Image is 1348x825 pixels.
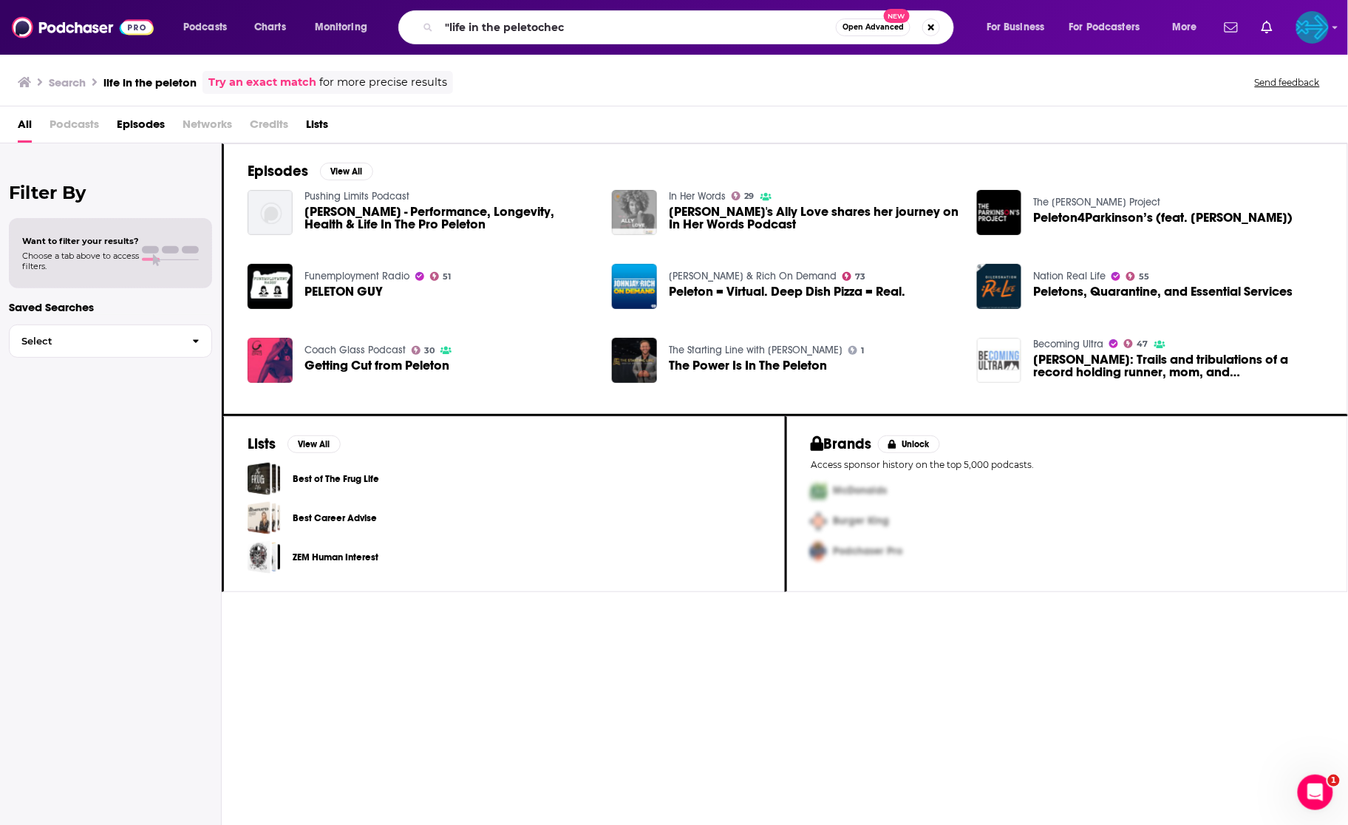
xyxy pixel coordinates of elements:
[248,462,281,495] a: Best of The Frug Life
[669,270,837,282] a: Johnjay & Rich On Demand
[669,344,842,356] a: The Starting Line with Cole Taylor
[833,515,889,528] span: Burger King
[669,359,827,372] a: The Power Is In The Peleton
[319,74,447,91] span: for more precise results
[842,272,866,281] a: 73
[669,285,905,298] a: Peleton = Virtual. Deep Dish Pizza = Real.
[287,435,341,453] button: View All
[304,16,387,39] button: open menu
[862,347,865,354] span: 1
[884,9,910,23] span: New
[248,435,341,453] a: ListsView All
[304,206,595,231] a: Svein Tuft - Performance, Longevity, Health & Life In The Pro Peleton
[320,163,373,180] button: View All
[1328,775,1340,787] span: 1
[1033,211,1293,224] span: Peleton4Parkinson’s (feat. [PERSON_NAME])
[117,112,165,143] a: Episodes
[9,325,212,358] button: Select
[745,193,755,200] span: 29
[412,10,968,44] div: Search podcasts, credits, & more...
[293,510,377,526] a: Best Career Advise
[1033,353,1324,378] span: [PERSON_NAME]: Trails and tribulations of a record holding runner, mom, and [PERSON_NAME] coach.
[833,485,887,498] span: McDonalds
[103,75,197,89] h3: life in the peleton
[987,17,1045,38] span: For Business
[248,338,293,383] a: Getting Cut from Peleton
[805,537,833,567] img: Third Pro Logo
[1124,339,1148,348] a: 47
[1162,16,1216,39] button: open menu
[439,16,836,39] input: Search podcasts, credits, & more...
[977,264,1022,309] a: Peletons, Quarantine, and Essential Services
[9,182,212,203] h2: Filter By
[1296,11,1329,44] button: Show profile menu
[1033,285,1293,298] a: Peletons, Quarantine, and Essential Services
[248,540,281,574] a: ZEM Human Interest
[304,344,406,356] a: Coach Glass Podcast
[248,264,293,309] a: PELETON GUY
[248,190,293,235] a: Svein Tuft - Performance, Longevity, Health & Life In The Pro Peleton
[173,16,246,39] button: open menu
[732,191,755,200] a: 29
[424,347,435,354] span: 30
[1033,211,1293,224] a: Peleton4Parkinson’s (feat. Eric Tostrud)
[977,190,1022,235] img: Peleton4Parkinson’s (feat. Eric Tostrud)
[1256,15,1279,40] a: Show notifications dropdown
[22,236,139,246] span: Want to filter your results?
[878,435,941,453] button: Unlock
[18,112,32,143] span: All
[306,112,328,143] a: Lists
[612,190,657,235] a: Peleton's Ally Love shares her journey on In Her Words Podcast
[208,74,316,91] a: Try an exact match
[443,274,451,280] span: 51
[304,270,409,282] a: Funemployment Radio
[1126,272,1150,281] a: 55
[10,336,180,346] span: Select
[293,549,378,566] a: ZEM Human Interest
[1069,17,1140,38] span: For Podcasters
[1060,16,1162,39] button: open menu
[976,16,1063,39] button: open menu
[612,264,657,309] img: Peleton = Virtual. Deep Dish Pizza = Real.
[669,206,959,231] a: Peleton's Ally Love shares her journey on In Her Words Podcast
[1033,270,1106,282] a: Nation Real Life
[811,435,872,453] h2: Brands
[1140,274,1150,280] span: 55
[12,13,154,41] img: Podchaser - Follow, Share and Rate Podcasts
[315,17,367,38] span: Monitoring
[248,501,281,534] a: Best Career Advise
[254,17,286,38] span: Charts
[805,476,833,506] img: First Pro Logo
[245,16,295,39] a: Charts
[50,112,99,143] span: Podcasts
[1296,11,1329,44] img: User Profile
[183,17,227,38] span: Podcasts
[304,359,449,372] a: Getting Cut from Peleton
[833,546,902,558] span: Podchaser Pro
[248,435,276,453] h2: Lists
[1219,15,1244,40] a: Show notifications dropdown
[304,285,383,298] a: PELETON GUY
[183,112,232,143] span: Networks
[805,506,833,537] img: Second Pro Logo
[1033,353,1324,378] a: Susie Chan: Trails and tribulations of a record holding runner, mom, and Peleton coach.
[1250,76,1324,89] button: Send feedback
[669,206,959,231] span: [PERSON_NAME]'s Ally Love shares her journey on In Her Words Podcast
[612,338,657,383] img: The Power Is In The Peleton
[9,300,212,314] p: Saved Searches
[1172,17,1197,38] span: More
[669,190,726,203] a: In Her Words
